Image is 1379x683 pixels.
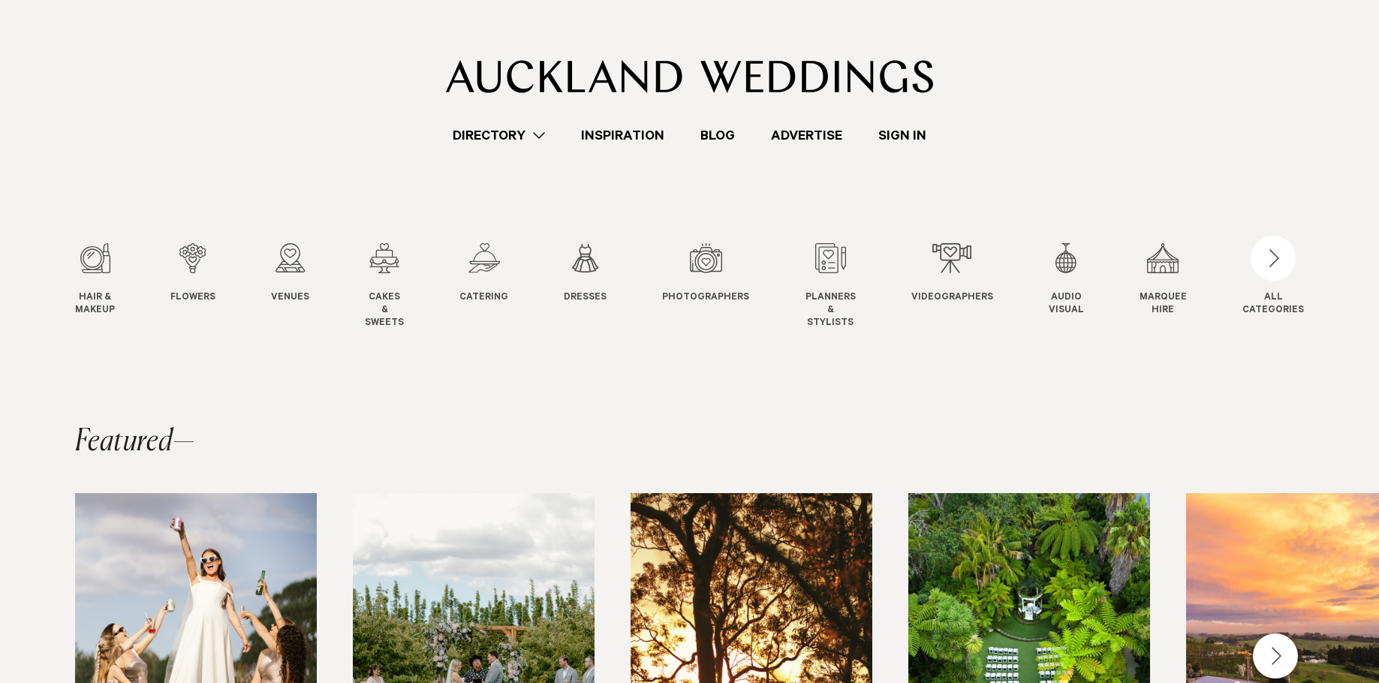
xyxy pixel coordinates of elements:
span: Audio Visual [1049,292,1084,317]
span: Hair & Makeup [75,292,115,317]
span: Catering [459,292,508,305]
swiper-slide: 10 / 12 [1049,243,1114,329]
a: Catering [459,243,508,305]
swiper-slide: 8 / 12 [805,243,886,329]
span: Videographers [911,292,993,305]
button: ALLCATEGORIES [1242,243,1304,314]
a: Advertise [753,125,860,146]
a: Dresses [564,243,607,305]
swiper-slide: 11 / 12 [1140,243,1217,329]
a: Cakes & Sweets [365,243,404,329]
a: Photographers [662,243,749,305]
span: Marquee Hire [1140,292,1187,317]
span: Dresses [564,292,607,305]
swiper-slide: 2 / 12 [170,243,245,329]
a: Marquee Hire [1140,243,1187,317]
a: Flowers [170,243,215,305]
span: Planners & Stylists [805,292,856,329]
swiper-slide: 9 / 12 [911,243,1023,329]
a: Inspiration [563,125,682,146]
h2: Featured [75,427,195,457]
a: Audio Visual [1049,243,1084,317]
swiper-slide: 4 / 12 [365,243,434,329]
span: Cakes & Sweets [365,292,404,329]
swiper-slide: 1 / 12 [75,243,145,329]
swiper-slide: 6 / 12 [564,243,637,329]
a: Venues [271,243,309,305]
swiper-slide: 3 / 12 [271,243,339,329]
swiper-slide: 5 / 12 [459,243,538,329]
a: Directory [435,125,563,146]
img: Auckland Weddings Logo [446,60,933,93]
span: Photographers [662,292,749,305]
a: Videographers [911,243,993,305]
span: Venues [271,292,309,305]
div: ALL CATEGORIES [1242,292,1304,317]
a: Sign In [860,125,944,146]
a: Hair & Makeup [75,243,115,317]
a: Planners & Stylists [805,243,856,329]
a: Blog [682,125,753,146]
span: Flowers [170,292,215,305]
swiper-slide: 7 / 12 [662,243,779,329]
